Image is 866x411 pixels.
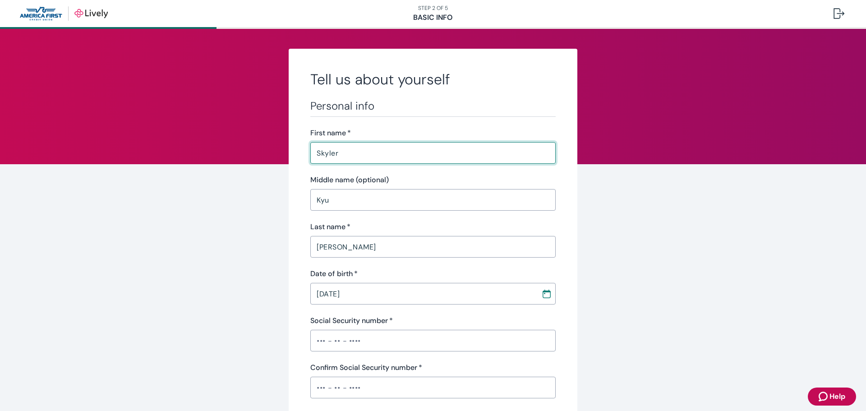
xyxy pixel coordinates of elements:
input: MM / DD / YYYY [310,285,535,303]
button: Log out [826,3,852,24]
label: Middle name (optional) [310,175,389,185]
label: Date of birth [310,268,358,279]
h3: Personal info [310,99,556,113]
img: Lively [20,6,108,21]
label: First name [310,128,351,139]
span: Help [829,391,845,402]
button: Choose date, selected date is Feb 21, 1996 [539,286,555,302]
input: ••• - •• - •••• [310,332,556,350]
h2: Tell us about yourself [310,70,556,88]
input: ••• - •• - •••• [310,379,556,397]
label: Confirm Social Security number [310,362,422,373]
label: Last name [310,222,350,232]
svg: Zendesk support icon [819,391,829,402]
button: Zendesk support iconHelp [808,388,856,406]
svg: Calendar [542,289,551,298]
label: Social Security number [310,315,393,326]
